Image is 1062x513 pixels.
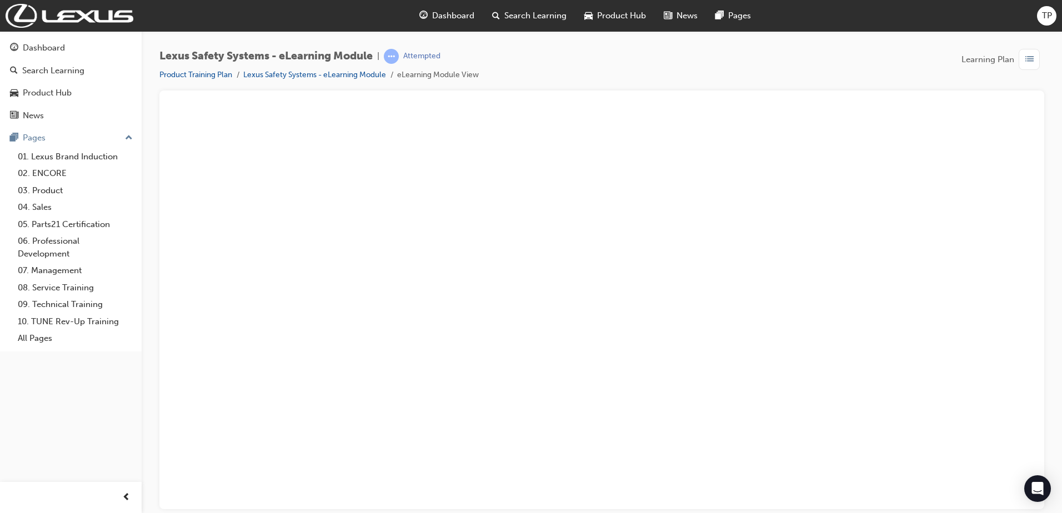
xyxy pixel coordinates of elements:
div: Product Hub [23,87,72,99]
a: search-iconSearch Learning [483,4,575,27]
span: car-icon [584,9,593,23]
span: list-icon [1025,53,1034,67]
span: News [677,9,698,22]
a: Search Learning [4,61,137,81]
div: Attempted [403,51,440,62]
span: Learning Plan [961,53,1014,66]
span: prev-icon [122,491,131,505]
button: Learning Plan [961,49,1044,70]
div: Search Learning [22,64,84,77]
span: search-icon [492,9,500,23]
a: car-iconProduct Hub [575,4,655,27]
span: news-icon [10,111,18,121]
a: Product Hub [4,83,137,103]
span: search-icon [10,66,18,76]
a: 01. Lexus Brand Induction [13,148,137,165]
a: 03. Product [13,182,137,199]
span: guage-icon [419,9,428,23]
span: Dashboard [432,9,474,22]
img: Trak [6,4,133,28]
span: pages-icon [10,133,18,143]
span: up-icon [125,131,133,145]
button: DashboardSearch LearningProduct HubNews [4,36,137,128]
span: car-icon [10,88,18,98]
a: guage-iconDashboard [410,4,483,27]
a: pages-iconPages [707,4,760,27]
a: Dashboard [4,38,137,58]
li: eLearning Module View [397,69,479,82]
span: Lexus Safety Systems - eLearning Module [159,50,373,63]
a: 04. Sales [13,199,137,216]
span: Pages [728,9,751,22]
a: 08. Service Training [13,279,137,296]
a: 10. TUNE Rev-Up Training [13,313,137,330]
div: News [23,109,44,122]
a: Product Training Plan [159,70,232,79]
a: 05. Parts21 Certification [13,216,137,233]
span: TP [1042,9,1052,22]
a: 02. ENCORE [13,165,137,182]
span: guage-icon [10,43,18,53]
div: Open Intercom Messenger [1024,475,1051,502]
span: pages-icon [715,9,724,23]
a: 07. Management [13,262,137,279]
button: Pages [4,128,137,148]
button: TP [1037,6,1056,26]
a: 06. Professional Development [13,233,137,262]
div: Pages [23,132,46,144]
a: Lexus Safety Systems - eLearning Module [243,70,386,79]
a: All Pages [13,330,137,347]
span: news-icon [664,9,672,23]
span: Product Hub [597,9,646,22]
span: | [377,50,379,63]
a: News [4,105,137,126]
a: news-iconNews [655,4,707,27]
a: 09. Technical Training [13,296,137,313]
div: Dashboard [23,42,65,54]
span: learningRecordVerb_ATTEMPT-icon [384,49,399,64]
span: Search Learning [504,9,567,22]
